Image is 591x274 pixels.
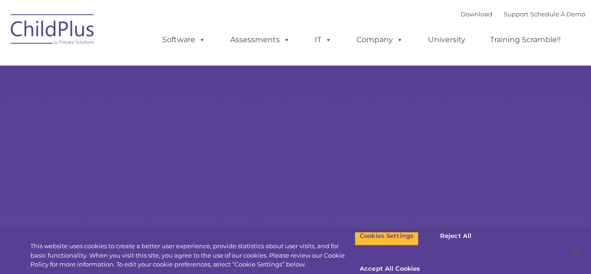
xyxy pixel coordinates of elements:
button: Cookies Settings [355,226,419,246]
a: Support [504,10,528,18]
div: This website uses cookies to create a better user experience, provide statistics about user visit... [30,242,355,269]
a: University [419,30,475,49]
a: Training Scramble!! [481,30,570,49]
a: Company [347,30,413,49]
a: Assessments [221,30,299,49]
img: ChildPlus by Procare Solutions [6,7,100,54]
button: Reject All [427,226,485,246]
a: Software [153,30,215,49]
button: Close [566,242,586,263]
a: Download [461,10,492,18]
a: IT [306,30,341,49]
a: Schedule A Demo [530,10,585,18]
font: | [461,10,585,18]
